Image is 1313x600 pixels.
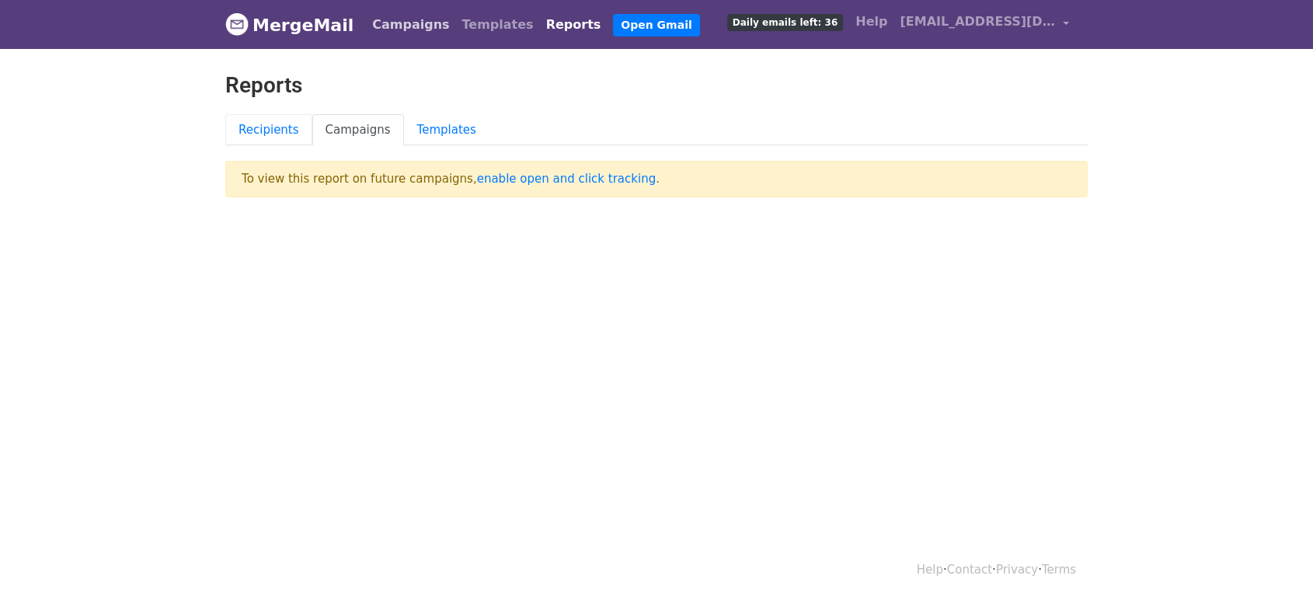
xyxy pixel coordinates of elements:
[900,12,1055,31] span: [EMAIL_ADDRESS][DOMAIN_NAME]
[917,563,943,577] a: Help
[1042,563,1076,577] a: Terms
[947,563,992,577] a: Contact
[849,6,893,37] a: Help
[225,72,1088,99] h2: Reports
[455,9,539,40] a: Templates
[225,9,353,41] a: MergeMail
[996,563,1038,577] a: Privacy
[312,114,404,146] a: Campaigns
[1235,525,1313,600] iframe: Chat Widget
[404,114,489,146] a: Templates
[893,6,1075,43] a: [EMAIL_ADDRESS][DOMAIN_NAME]
[225,12,249,36] img: MergeMail logo
[540,9,608,40] a: Reports
[613,14,699,37] a: Open Gmail
[477,172,656,186] a: enable open and click tracking
[721,6,849,37] a: Daily emails left: 36
[366,9,455,40] a: Campaigns
[225,114,312,146] a: Recipients
[727,14,843,31] span: Daily emails left: 36
[225,161,1088,197] p: To view this report on future campaigns, .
